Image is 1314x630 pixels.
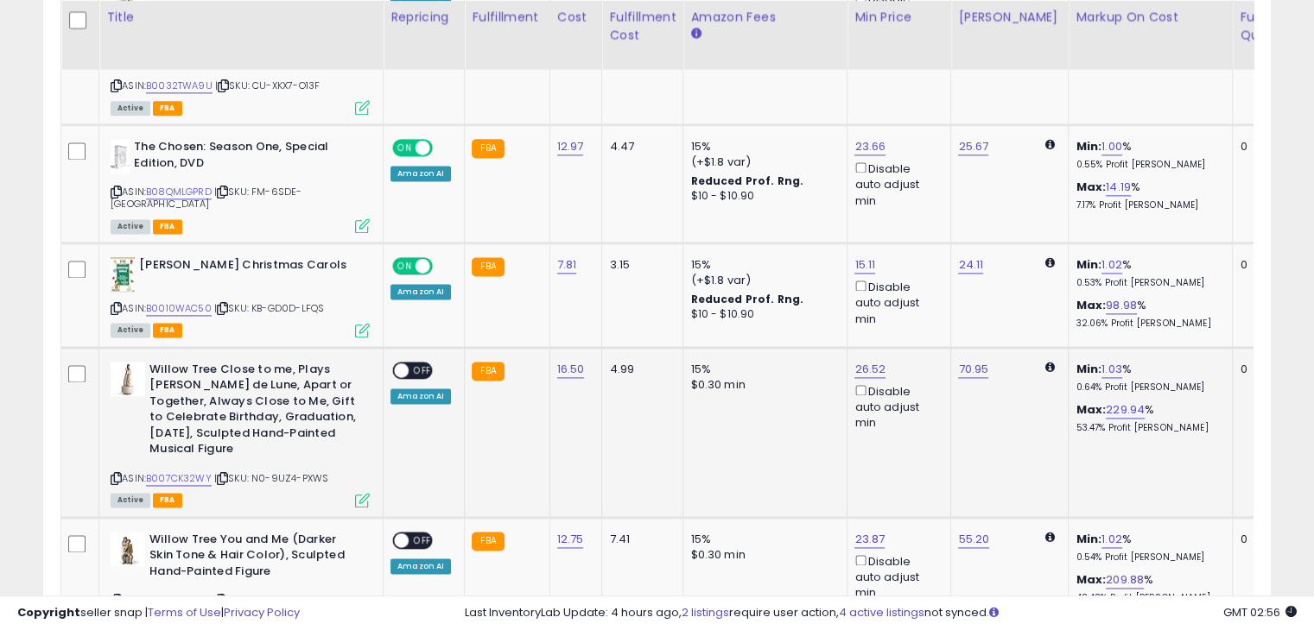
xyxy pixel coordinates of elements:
[609,139,670,154] div: 4.47
[146,471,212,486] a: B007CK32WY
[17,604,80,621] strong: Copyright
[394,259,416,274] span: ON
[1076,318,1219,330] p: 32.06% Profit [PERSON_NAME]
[609,257,670,273] div: 3.15
[557,138,584,155] a: 12.97
[609,532,670,547] div: 7.41
[214,301,324,315] span: | SKU: KB-GD0D-LFQS
[430,259,458,274] span: OFF
[690,26,701,41] small: Amazon Fees.
[1076,277,1219,289] p: 0.53% Profit [PERSON_NAME]
[958,531,989,548] a: 55.20
[854,138,886,155] a: 23.66
[690,292,803,306] b: Reduced Prof. Rng.
[557,531,584,548] a: 12.75
[111,532,145,566] img: 41QAd2lHjBL._SL40_.jpg
[215,79,320,92] span: | SKU: CU-XKX7-O13F
[390,166,451,181] div: Amazon AI
[1101,531,1122,548] a: 1.02
[472,139,504,158] small: FBA
[854,256,875,274] a: 15.11
[1076,199,1219,211] p: 7.17% Profit [PERSON_NAME]
[146,185,212,199] a: B08QMLGPRD
[854,277,937,327] div: Disable auto adjust min
[1076,298,1219,330] div: %
[214,471,328,485] span: | SKU: N0-9UZ4-PXWS
[690,154,834,170] div: (+$1.8 var)
[1076,572,1219,604] div: %
[153,219,182,234] span: FBA
[1076,401,1106,418] b: Max:
[1076,8,1225,26] div: Markup on Cost
[146,301,212,316] a: B0010WAC50
[958,361,988,378] a: 70.95
[609,362,670,377] div: 4.99
[17,605,300,621] div: seller snap | |
[690,377,834,393] div: $0.30 min
[839,604,924,621] a: 4 active listings
[682,604,729,621] a: 2 listings
[690,532,834,547] div: 15%
[1076,362,1219,394] div: %
[148,604,221,621] a: Terms of Use
[111,493,150,507] span: All listings currently available for purchase on Amazon
[1101,256,1122,274] a: 1.02
[1076,159,1219,171] p: 0.55% Profit [PERSON_NAME]
[111,362,370,506] div: ASIN:
[224,604,300,621] a: Privacy Policy
[1106,401,1145,419] a: 229.94
[958,138,988,155] a: 25.67
[1076,257,1219,289] div: %
[854,361,886,378] a: 26.52
[1240,362,1293,377] div: 0
[1076,422,1219,434] p: 53.47% Profit [PERSON_NAME]
[1076,361,1101,377] b: Min:
[111,219,150,234] span: All listings currently available for purchase on Amazon
[609,8,676,44] div: Fulfillment Cost
[1076,179,1106,195] b: Max:
[690,139,834,154] div: 15%
[690,8,840,26] div: Amazon Fees
[111,139,370,231] div: ASIN:
[146,79,213,93] a: B0032TWA9U
[390,388,451,404] div: Amazon AI
[1240,532,1293,547] div: 0
[1223,604,1297,621] span: 2025-08-14 02:56 GMT
[111,185,302,211] span: | SKU: FM-6SDE-[GEOGRAPHIC_DATA]
[390,8,457,26] div: Repricing
[1076,531,1101,547] b: Min:
[690,307,834,322] div: $10 - $10.90
[854,531,885,548] a: 23.87
[111,323,150,337] span: All listings currently available for purchase on Amazon
[111,257,370,336] div: ASIN:
[690,547,834,563] div: $0.30 min
[1076,297,1106,313] b: Max:
[1106,179,1131,196] a: 14.19
[139,257,349,278] b: [PERSON_NAME] Christmas Carols
[854,8,943,26] div: Min Price
[465,605,1297,621] div: Last InventoryLab Update: 4 hours ago, require user action, not synced.
[958,8,1061,26] div: [PERSON_NAME]
[557,256,577,274] a: 7.81
[1069,1,1233,69] th: The percentage added to the cost of goods (COGS) that forms the calculator for Min & Max prices.
[390,284,451,299] div: Amazon AI
[690,189,834,204] div: $10 - $10.90
[1076,138,1101,154] b: Min:
[472,257,504,276] small: FBA
[134,139,344,175] b: The Chosen: Season One, Special Edition, DVD
[958,256,983,274] a: 24.11
[472,362,504,381] small: FBA
[557,361,585,378] a: 16.50
[111,257,135,292] img: 31dkqraj6IL._SL40_.jpg
[1240,257,1293,273] div: 0
[1106,297,1137,314] a: 98.98
[409,532,436,547] span: OFF
[430,141,458,155] span: OFF
[1076,256,1101,273] b: Min:
[1240,139,1293,154] div: 0
[390,558,451,574] div: Amazon AI
[690,173,803,188] b: Reduced Prof. Rng.
[557,8,595,26] div: Cost
[690,362,834,377] div: 15%
[854,381,937,432] div: Disable auto adjust min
